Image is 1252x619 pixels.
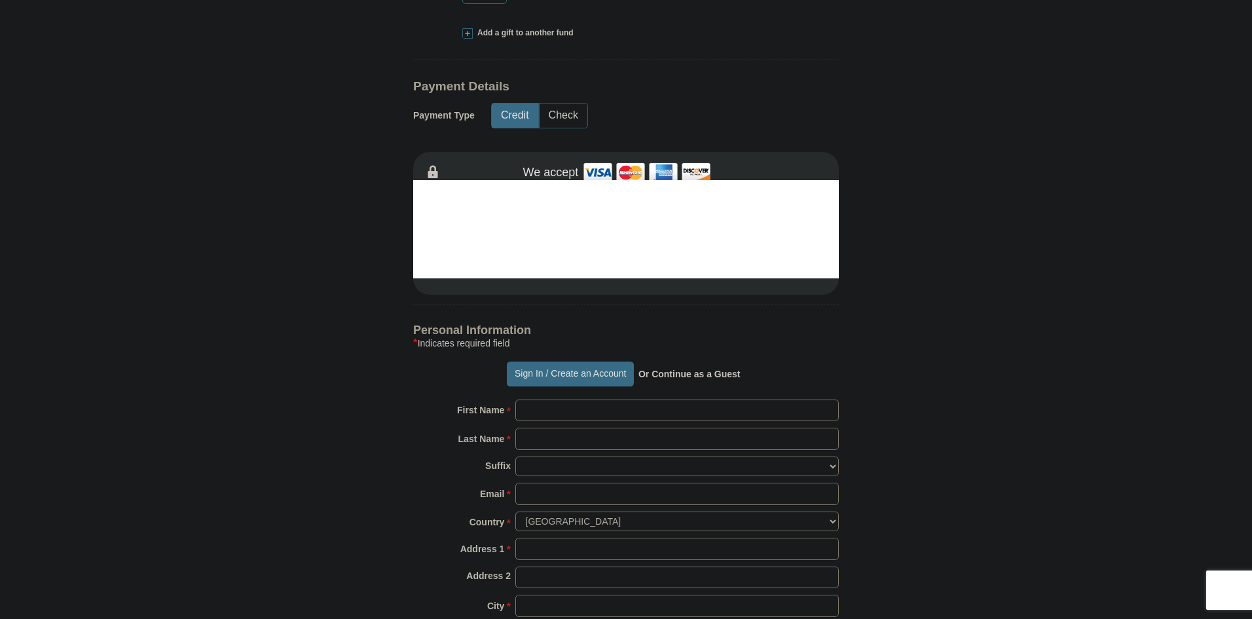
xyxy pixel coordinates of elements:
[413,325,839,335] h4: Personal Information
[460,540,505,558] strong: Address 1
[458,430,505,448] strong: Last Name
[413,110,475,121] h5: Payment Type
[540,103,587,128] button: Check
[469,513,505,531] strong: Country
[480,485,504,503] strong: Email
[473,28,574,39] span: Add a gift to another fund
[466,567,511,585] strong: Address 2
[413,335,839,351] div: Indicates required field
[413,79,747,94] h3: Payment Details
[457,401,504,419] strong: First Name
[581,159,712,187] img: credit cards accepted
[485,457,511,475] strong: Suffix
[638,369,741,379] strong: Or Continue as a Guest
[492,103,538,128] button: Credit
[487,597,504,615] strong: City
[507,362,633,386] button: Sign In / Create an Account
[523,166,579,180] h4: We accept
